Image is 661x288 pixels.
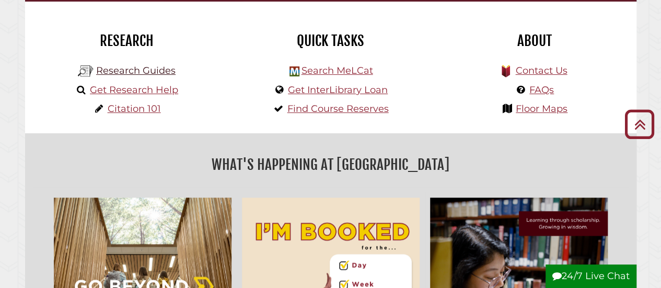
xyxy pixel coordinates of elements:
[33,153,629,177] h2: What's Happening at [GEOGRAPHIC_DATA]
[440,32,629,50] h2: About
[90,84,178,96] a: Get Research Help
[289,66,299,76] img: Hekman Library Logo
[287,103,389,114] a: Find Course Reserves
[288,84,388,96] a: Get InterLibrary Loan
[621,116,658,133] a: Back to Top
[301,65,373,76] a: Search MeLCat
[78,63,94,79] img: Hekman Library Logo
[237,32,425,50] h2: Quick Tasks
[33,32,221,50] h2: Research
[529,84,554,96] a: FAQs
[108,103,161,114] a: Citation 101
[515,65,567,76] a: Contact Us
[96,65,176,76] a: Research Guides
[516,103,567,114] a: Floor Maps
